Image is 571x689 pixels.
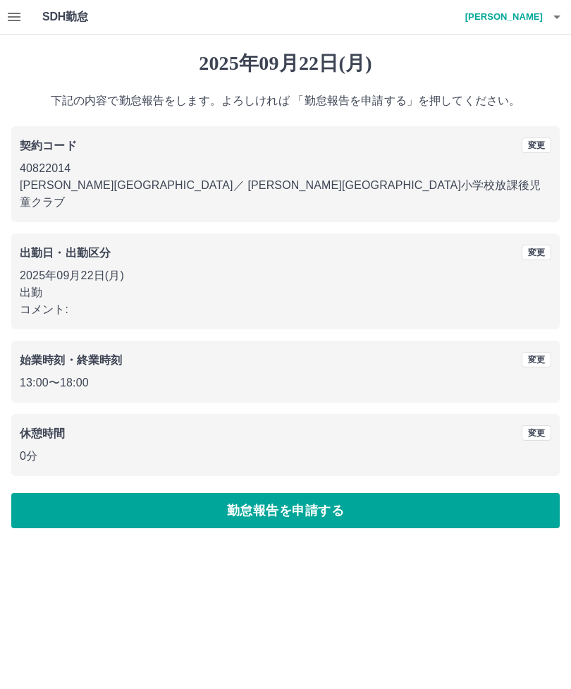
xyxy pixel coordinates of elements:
[20,354,122,366] b: 始業時刻・終業時刻
[20,140,77,152] b: 契約コード
[20,427,66,439] b: 休憩時間
[20,267,551,284] p: 2025年09月22日(月)
[522,138,551,153] button: 変更
[20,301,551,318] p: コメント:
[20,284,551,301] p: 出勤
[11,493,560,528] button: 勤怠報告を申請する
[20,247,111,259] b: 出勤日・出勤区分
[522,245,551,260] button: 変更
[20,448,551,465] p: 0分
[522,425,551,441] button: 変更
[11,92,560,109] p: 下記の内容で勤怠報告をします。よろしければ 「勤怠報告を申請する」を押してください。
[20,177,551,211] p: [PERSON_NAME][GEOGRAPHIC_DATA] ／ [PERSON_NAME][GEOGRAPHIC_DATA]小学校放課後児童クラブ
[11,51,560,75] h1: 2025年09月22日(月)
[20,374,551,391] p: 13:00 〜 18:00
[522,352,551,367] button: 変更
[20,160,551,177] p: 40822014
